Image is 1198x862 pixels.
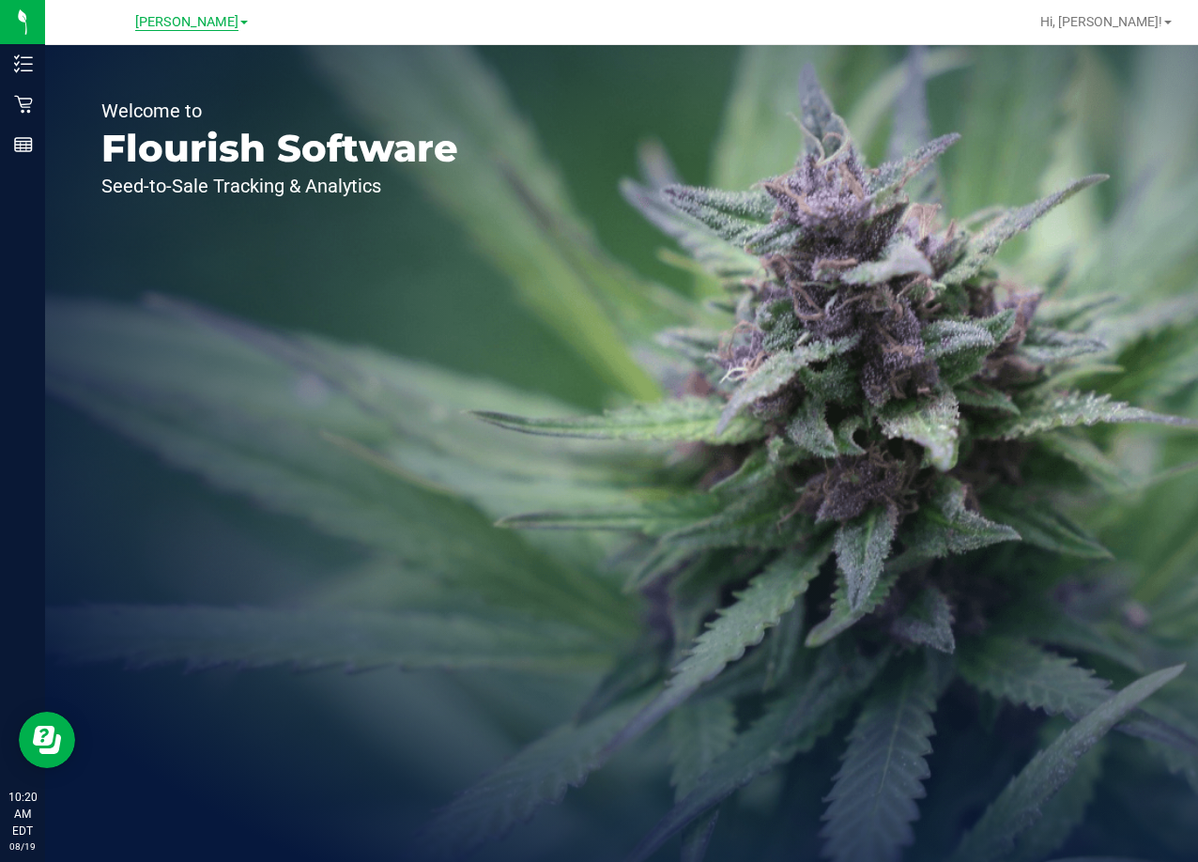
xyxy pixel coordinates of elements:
[19,712,75,768] iframe: Resource center
[135,14,238,31] span: [PERSON_NAME]
[101,177,458,195] p: Seed-to-Sale Tracking & Analytics
[101,101,458,120] p: Welcome to
[8,839,37,854] p: 08/19
[14,95,33,114] inline-svg: Retail
[14,54,33,73] inline-svg: Inventory
[1040,14,1162,29] span: Hi, [PERSON_NAME]!
[14,135,33,154] inline-svg: Reports
[8,789,37,839] p: 10:20 AM EDT
[101,130,458,167] p: Flourish Software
